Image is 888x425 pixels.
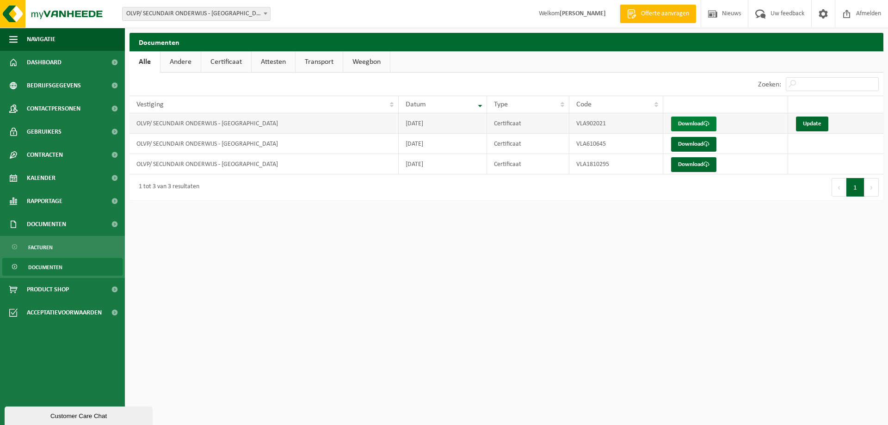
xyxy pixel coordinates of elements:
[569,113,663,134] td: VLA902021
[399,134,487,154] td: [DATE]
[758,81,781,88] label: Zoeken:
[129,51,160,73] a: Alle
[832,178,846,197] button: Previous
[27,28,55,51] span: Navigatie
[122,7,271,21] span: OLVP/ SECUNDAIR ONDERWIJS - SINT-NIKLAAS
[5,405,154,425] iframe: chat widget
[27,213,66,236] span: Documenten
[639,9,691,18] span: Offerte aanvragen
[27,120,62,143] span: Gebruikers
[27,166,55,190] span: Kalender
[671,117,716,131] a: Download
[620,5,696,23] a: Offerte aanvragen
[296,51,343,73] a: Transport
[399,113,487,134] td: [DATE]
[27,278,69,301] span: Product Shop
[487,154,569,174] td: Certificaat
[134,179,199,196] div: 1 tot 3 van 3 resultaten
[129,33,883,51] h2: Documenten
[560,10,606,17] strong: [PERSON_NAME]
[27,143,63,166] span: Contracten
[2,258,123,276] a: Documenten
[27,97,80,120] span: Contactpersonen
[487,113,569,134] td: Certificaat
[27,190,62,213] span: Rapportage
[27,74,81,97] span: Bedrijfsgegevens
[846,178,864,197] button: 1
[129,113,399,134] td: OLVP/ SECUNDAIR ONDERWIJS - [GEOGRAPHIC_DATA]
[201,51,251,73] a: Certificaat
[136,101,164,108] span: Vestiging
[576,101,592,108] span: Code
[569,154,663,174] td: VLA1810295
[406,101,426,108] span: Datum
[399,154,487,174] td: [DATE]
[671,137,716,152] a: Download
[671,157,716,172] a: Download
[569,134,663,154] td: VLA610645
[27,301,102,324] span: Acceptatievoorwaarden
[123,7,270,20] span: OLVP/ SECUNDAIR ONDERWIJS - SINT-NIKLAAS
[129,154,399,174] td: OLVP/ SECUNDAIR ONDERWIJS - [GEOGRAPHIC_DATA]
[494,101,508,108] span: Type
[796,117,828,131] a: Update
[28,259,62,276] span: Documenten
[343,51,390,73] a: Weegbon
[160,51,201,73] a: Andere
[487,134,569,154] td: Certificaat
[2,238,123,256] a: Facturen
[28,239,53,256] span: Facturen
[864,178,879,197] button: Next
[27,51,62,74] span: Dashboard
[129,134,399,154] td: OLVP/ SECUNDAIR ONDERWIJS - [GEOGRAPHIC_DATA]
[252,51,295,73] a: Attesten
